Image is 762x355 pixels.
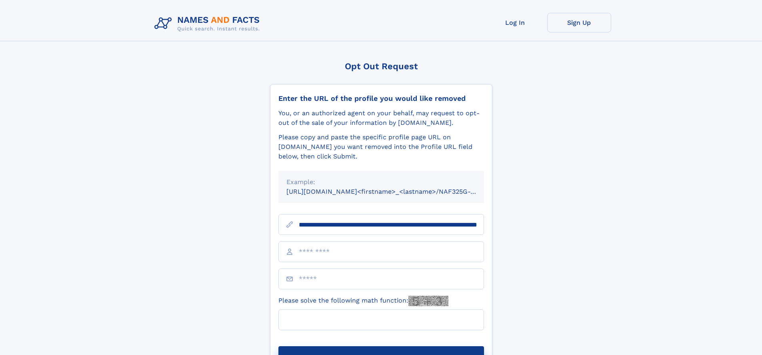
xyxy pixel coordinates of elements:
[270,61,492,71] div: Opt Out Request
[278,296,448,306] label: Please solve the following math function:
[483,13,547,32] a: Log In
[278,132,484,161] div: Please copy and paste the specific profile page URL on [DOMAIN_NAME] you want removed into the Pr...
[547,13,611,32] a: Sign Up
[278,108,484,128] div: You, or an authorized agent on your behalf, may request to opt-out of the sale of your informatio...
[278,94,484,103] div: Enter the URL of the profile you would like removed
[286,188,499,195] small: [URL][DOMAIN_NAME]<firstname>_<lastname>/NAF325G-xxxxxxxx
[151,13,266,34] img: Logo Names and Facts
[286,177,476,187] div: Example:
